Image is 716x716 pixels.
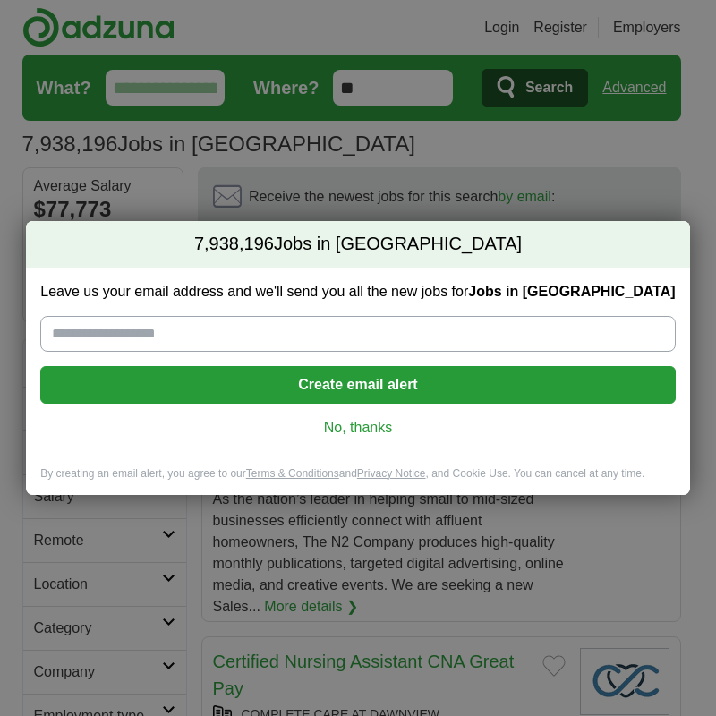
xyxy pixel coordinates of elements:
[40,282,675,302] label: Leave us your email address and we'll send you all the new jobs for
[194,232,274,257] span: 7,938,196
[55,418,661,438] a: No, thanks
[40,366,675,404] button: Create email alert
[357,467,426,480] a: Privacy Notice
[26,221,689,268] h2: Jobs in [GEOGRAPHIC_DATA]
[26,466,689,496] div: By creating an email alert, you agree to our and , and Cookie Use. You can cancel at any time.
[468,284,675,299] strong: Jobs in [GEOGRAPHIC_DATA]
[246,467,339,480] a: Terms & Conditions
